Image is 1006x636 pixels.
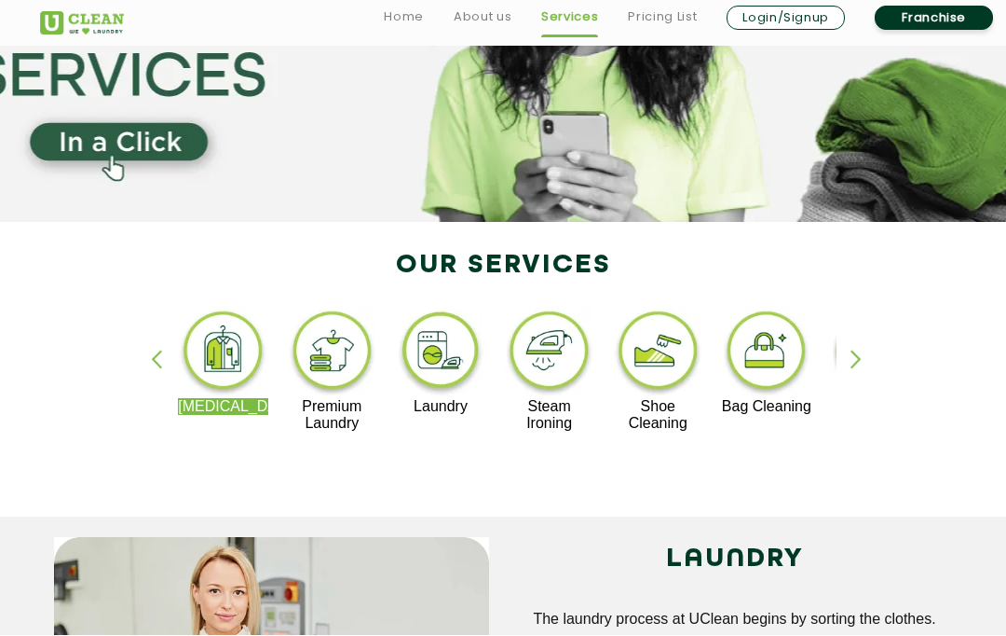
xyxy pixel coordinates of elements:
[504,399,594,433] p: Steam Ironing
[287,309,377,399] img: premium_laundry_cleaning_11zon.webp
[40,12,124,35] img: UClean Laundry and Dry Cleaning
[628,7,697,29] a: Pricing List
[721,399,811,416] p: Bag Cleaning
[721,309,811,399] img: bag_cleaning_11zon.webp
[396,309,486,400] img: laundry_cleaning_11zon.webp
[504,309,594,400] img: steam_ironing_11zon.webp
[541,7,598,29] a: Services
[178,309,268,400] img: dry_cleaning_11zon.webp
[454,7,511,29] a: About us
[830,399,920,433] p: Sofa Cleaning
[613,309,703,400] img: shoe_cleaning_11zon.webp
[287,399,377,433] p: Premium Laundry
[875,7,993,31] a: Franchise
[727,7,845,31] a: Login/Signup
[830,309,920,400] img: sofa_cleaning_11zon.webp
[517,538,952,583] h2: LAUNDRY
[613,399,703,433] p: Shoe Cleaning
[396,399,486,416] p: Laundry
[384,7,424,29] a: Home
[178,399,268,416] p: [MEDICAL_DATA]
